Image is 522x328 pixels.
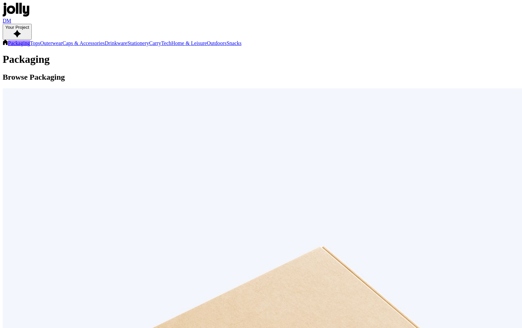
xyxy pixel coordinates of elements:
a: Drinkware [105,40,127,46]
a: Carry [149,40,161,46]
h2: Browse Packaging [3,73,519,82]
a: DM [3,18,11,23]
a: Tech [161,40,171,46]
a: Outerwear [40,40,63,46]
h1: Packaging [3,53,519,65]
a: Tops [30,40,40,46]
a: Caps & Accessories [62,40,105,46]
button: Your Project [3,24,32,40]
a: Packaging [8,40,30,46]
a: Home & Leisure [171,40,207,46]
span: Your Project [5,25,29,30]
a: Stationery [127,40,149,46]
a: Snacks [227,40,242,46]
a: Outdoors [207,40,227,46]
